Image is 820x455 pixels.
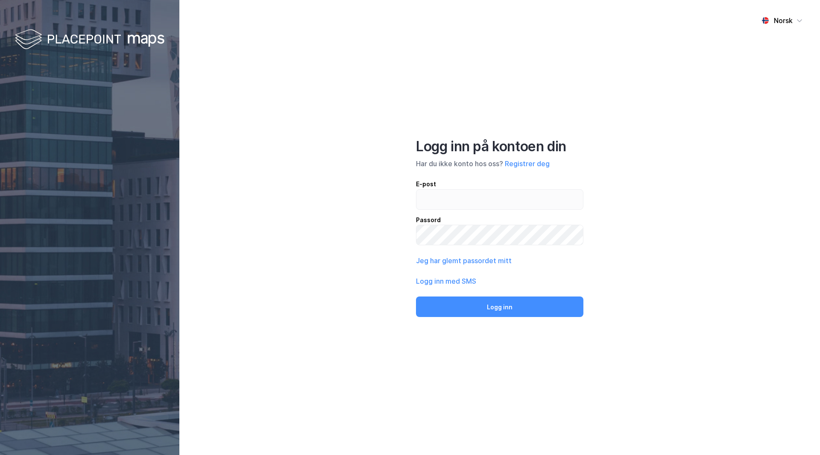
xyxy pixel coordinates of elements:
[416,215,583,225] div: Passord
[416,159,583,169] div: Har du ikke konto hos oss?
[416,138,583,155] div: Logg inn på kontoen din
[416,276,476,286] button: Logg inn med SMS
[15,27,164,53] img: logo-white.f07954bde2210d2a523dddb988cd2aa7.svg
[774,15,793,26] div: Norsk
[416,179,583,189] div: E-post
[416,296,583,317] button: Logg inn
[505,159,550,169] button: Registrer deg
[416,255,512,266] button: Jeg har glemt passordet mitt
